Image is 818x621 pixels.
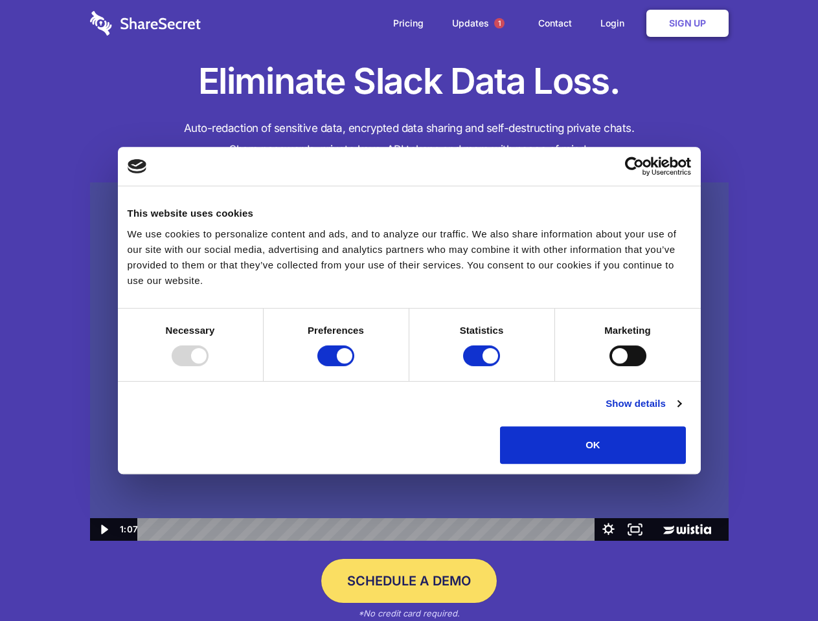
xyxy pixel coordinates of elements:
button: OK [500,426,686,464]
button: Play Video [90,518,117,541]
a: Wistia Logo -- Learn More [648,518,728,541]
h1: Eliminate Slack Data Loss. [90,58,729,105]
a: Usercentrics Cookiebot - opens in a new window [578,157,691,176]
div: Playbar [148,518,589,541]
a: Sign Up [646,10,729,37]
h4: Auto-redaction of sensitive data, encrypted data sharing and self-destructing private chats. Shar... [90,118,729,160]
em: *No credit card required. [358,608,460,618]
button: Fullscreen [622,518,648,541]
a: Contact [525,3,585,43]
span: 1 [494,18,505,28]
a: Schedule a Demo [321,559,497,603]
button: Show settings menu [595,518,622,541]
strong: Marketing [604,325,651,336]
img: Sharesecret [90,182,729,541]
div: We use cookies to personalize content and ads, and to analyze our traffic. We also share informat... [128,226,691,289]
a: Login [587,3,644,43]
strong: Statistics [460,325,504,336]
img: logo [128,159,147,173]
strong: Necessary [166,325,215,336]
a: Show details [606,396,681,411]
a: Pricing [380,3,437,43]
img: logo-wordmark-white-trans-d4663122ce5f474addd5e946df7df03e33cb6a1c49d2221995e7729f52c070b2.svg [90,11,201,36]
div: This website uses cookies [128,206,691,221]
strong: Preferences [308,325,364,336]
